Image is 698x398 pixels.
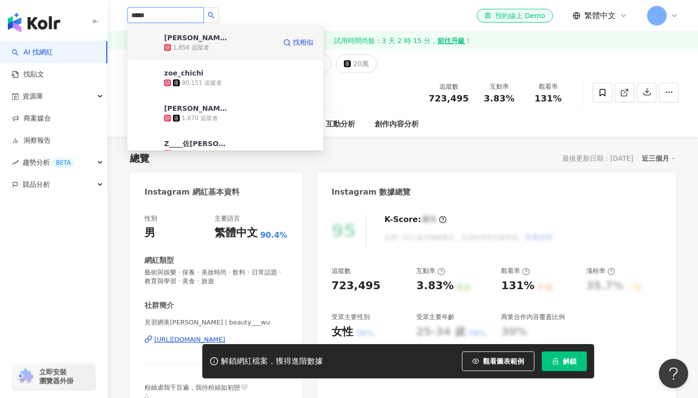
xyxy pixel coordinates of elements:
div: 男 [144,225,155,241]
img: chrome extension [16,369,35,384]
div: 女性 [332,324,353,340]
span: lock [552,358,559,365]
div: Instagram 數據總覽 [332,187,411,198]
a: 試用時間尚餘：3 天 2 時 15 分，前往升級！ [108,32,698,50]
button: 觀看圖表範例 [462,351,534,371]
span: 3.83% [484,94,514,103]
a: 商案媒合 [12,114,51,124]
a: 洞察報告 [12,136,51,146]
div: 近三個月 [642,152,676,165]
span: 繁體中文 [584,10,616,21]
div: 90,151 追蹤者 [182,79,222,87]
div: 受眾主要年齡 [416,313,455,322]
div: 最後更新日期：[DATE] [562,154,633,162]
a: 找相似 [283,33,313,52]
div: 互動率 [481,82,518,92]
div: 723,495 [332,278,381,294]
span: 90.4% [260,230,288,241]
span: 競品分析 [23,174,50,196]
div: zoe_chichi [164,68,203,78]
span: 資源庫 [23,85,43,107]
div: [PERSON_NAME] [164,33,228,43]
span: 找相似 [293,38,313,48]
div: 3.83% [416,278,454,294]
span: 趨勢分析 [23,151,74,174]
span: 立即安裝 瀏覽器外掛 [39,368,73,385]
div: 主要語言 [215,214,240,223]
a: [URL][DOMAIN_NAME] [144,335,288,344]
div: 觀看率 [501,267,530,275]
div: 解鎖網紅檔案，獲得進階數據 [221,356,323,367]
div: 預約線上 Demo [484,11,545,21]
img: KOL Avatar [137,103,157,123]
span: 藝術與娛樂 · 保養 · 美妝時尚 · 飲料 · 日常話題 · 教育與學習 · 美食 · 旅遊 [144,268,288,286]
div: 觀看率 [530,82,567,92]
button: 20萬 [336,54,377,73]
div: 1,179 追蹤者 [173,149,209,158]
div: 總覽 [130,151,149,165]
span: 見習網美[PERSON_NAME] | beauty___wu [144,318,288,327]
div: 互動分析 [326,119,355,130]
div: 性別 [144,214,157,223]
div: 追蹤數 [332,267,351,275]
img: logo [8,13,60,32]
div: 商業合作內容覆蓋比例 [501,313,565,322]
div: [PERSON_NAME] [164,103,228,113]
div: K-Score : [385,214,447,225]
div: BETA [52,158,74,168]
button: 解鎖 [542,351,587,371]
div: Z____佐[PERSON_NAME] [164,139,228,149]
div: 追蹤數 [429,82,469,92]
div: 1,670 追蹤者 [182,114,218,123]
a: chrome extension立即安裝 瀏覽器外掛 [13,363,95,390]
span: rise [12,159,19,166]
span: 131% [534,94,562,103]
a: 找貼文 [12,70,44,79]
div: 互動率 [416,267,445,275]
img: KOL Avatar [137,33,157,52]
span: 723,495 [429,93,469,103]
span: 解鎖 [563,357,577,365]
img: KOL Avatar [137,139,157,158]
img: KOL Avatar [137,68,157,88]
strong: 前往升級 [437,36,465,46]
div: 1,856 追蹤者 [173,44,209,52]
div: 20萬 [353,57,369,71]
div: 網紅類型 [144,255,174,266]
a: 預約線上 Demo [477,9,553,23]
span: 觀看圖表範例 [483,357,524,365]
a: searchAI 找網紅 [12,48,53,57]
div: 社群簡介 [144,300,174,311]
span: search [208,12,215,19]
div: 繁體中文 [215,225,258,241]
div: 131% [501,278,534,294]
div: 創作內容分析 [375,119,419,130]
div: [URL][DOMAIN_NAME] [154,335,225,344]
div: 漲粉率 [586,267,615,275]
div: Instagram 網紅基本資料 [144,187,240,198]
div: 受眾主要性別 [332,313,370,322]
